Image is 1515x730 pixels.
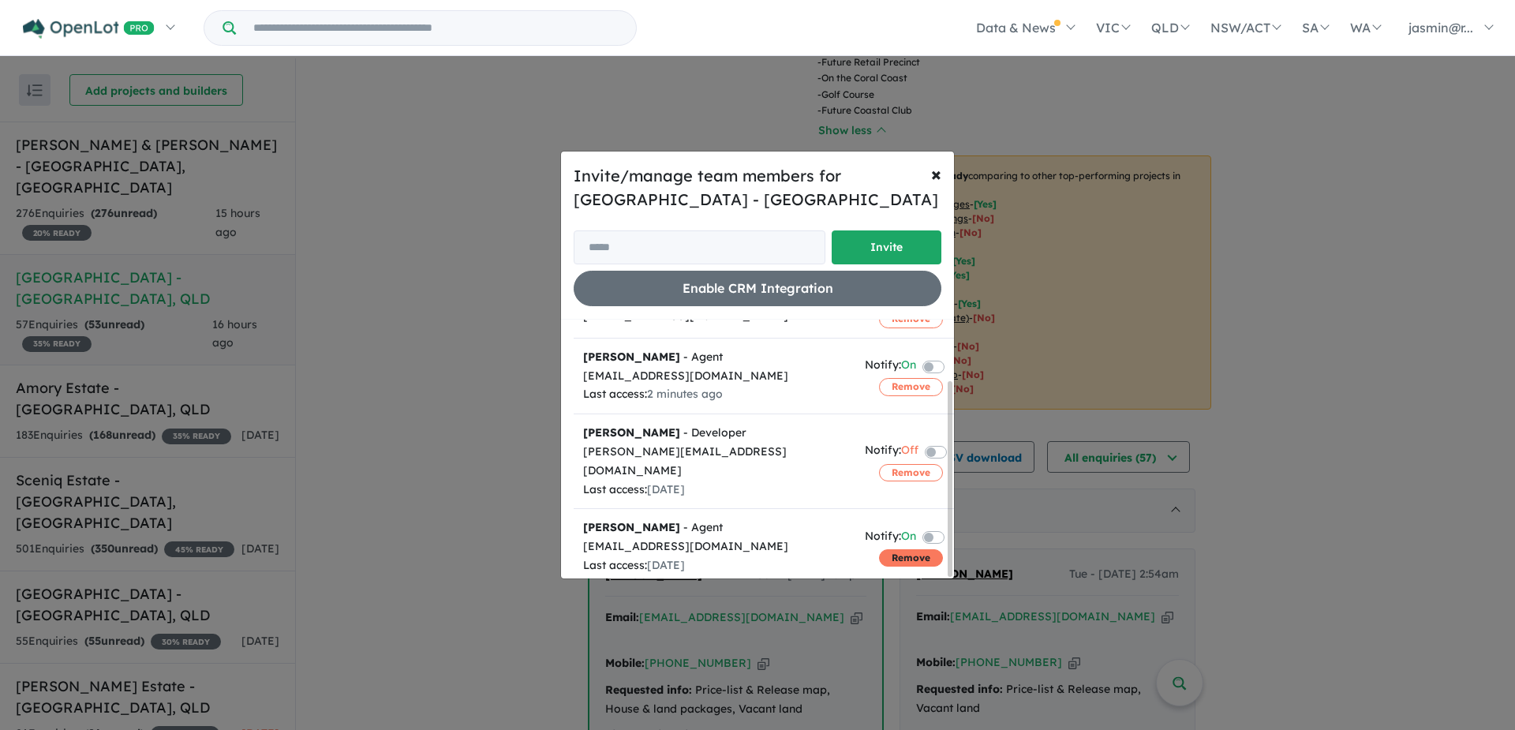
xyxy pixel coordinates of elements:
span: [DATE] [647,558,685,572]
div: Notify: [865,356,916,377]
img: Openlot PRO Logo White [23,19,155,39]
div: Notify: [865,527,916,548]
div: - Agent [583,348,846,367]
span: [DATE] [647,482,685,496]
div: - Developer [583,424,846,443]
div: [EMAIL_ADDRESS][DOMAIN_NAME] [583,367,846,386]
button: Remove [879,549,943,567]
span: 2 minutes ago [647,387,723,401]
div: [PERSON_NAME][EMAIL_ADDRESS][DOMAIN_NAME] [583,443,846,481]
span: × [931,162,941,185]
button: Remove [879,310,943,328]
div: - Agent [583,518,846,537]
span: jasmin@r... [1408,20,1473,36]
span: Off [901,441,918,462]
span: On [901,527,916,548]
strong: [PERSON_NAME] [583,425,680,440]
h5: Invite/manage team members for [GEOGRAPHIC_DATA] - [GEOGRAPHIC_DATA] [574,164,941,212]
input: Try estate name, suburb, builder or developer [239,11,633,45]
button: Enable CRM Integration [574,271,941,306]
div: Last access: [583,481,846,500]
div: Last access: [583,556,846,575]
button: Remove [879,378,943,395]
div: Last access: [583,385,846,404]
div: Notify: [865,441,918,462]
button: Remove [879,464,943,481]
button: Invite [832,230,941,264]
div: [EMAIL_ADDRESS][DOMAIN_NAME] [583,537,846,556]
span: On [901,356,916,377]
strong: [PERSON_NAME] [583,350,680,364]
strong: [PERSON_NAME] [583,520,680,534]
